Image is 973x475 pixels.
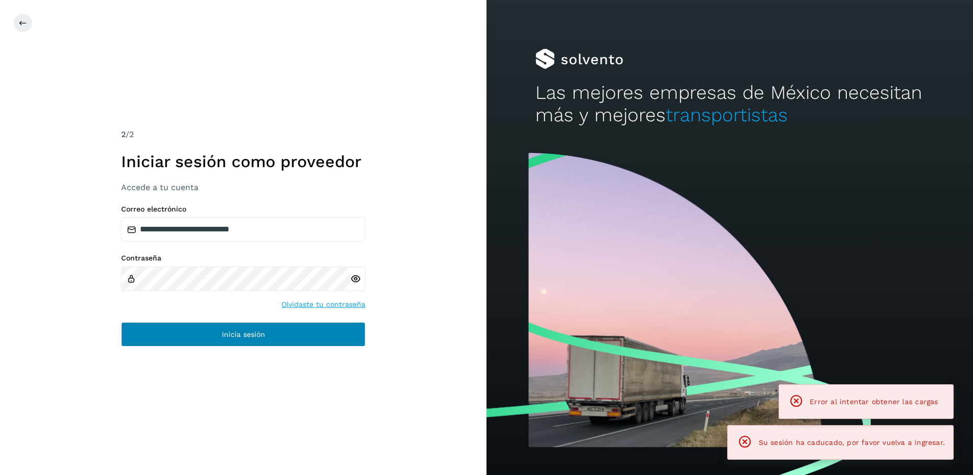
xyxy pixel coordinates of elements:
[121,205,365,214] label: Correo electrónico
[121,182,365,192] h3: Accede a tu cuenta
[121,254,365,262] label: Contraseña
[121,129,126,139] span: 2
[222,331,265,338] span: Inicia sesión
[535,82,925,127] h2: Las mejores empresas de México necesitan más y mejores
[759,438,945,446] span: Su sesión ha caducado, por favor vuelva a ingresar.
[281,299,365,310] a: Olvidaste tu contraseña
[121,128,365,141] div: /2
[666,104,788,126] span: transportistas
[121,322,365,347] button: Inicia sesión
[121,152,365,171] h1: Iniciar sesión como proveedor
[810,398,938,406] span: Error al intentar obtener las cargas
